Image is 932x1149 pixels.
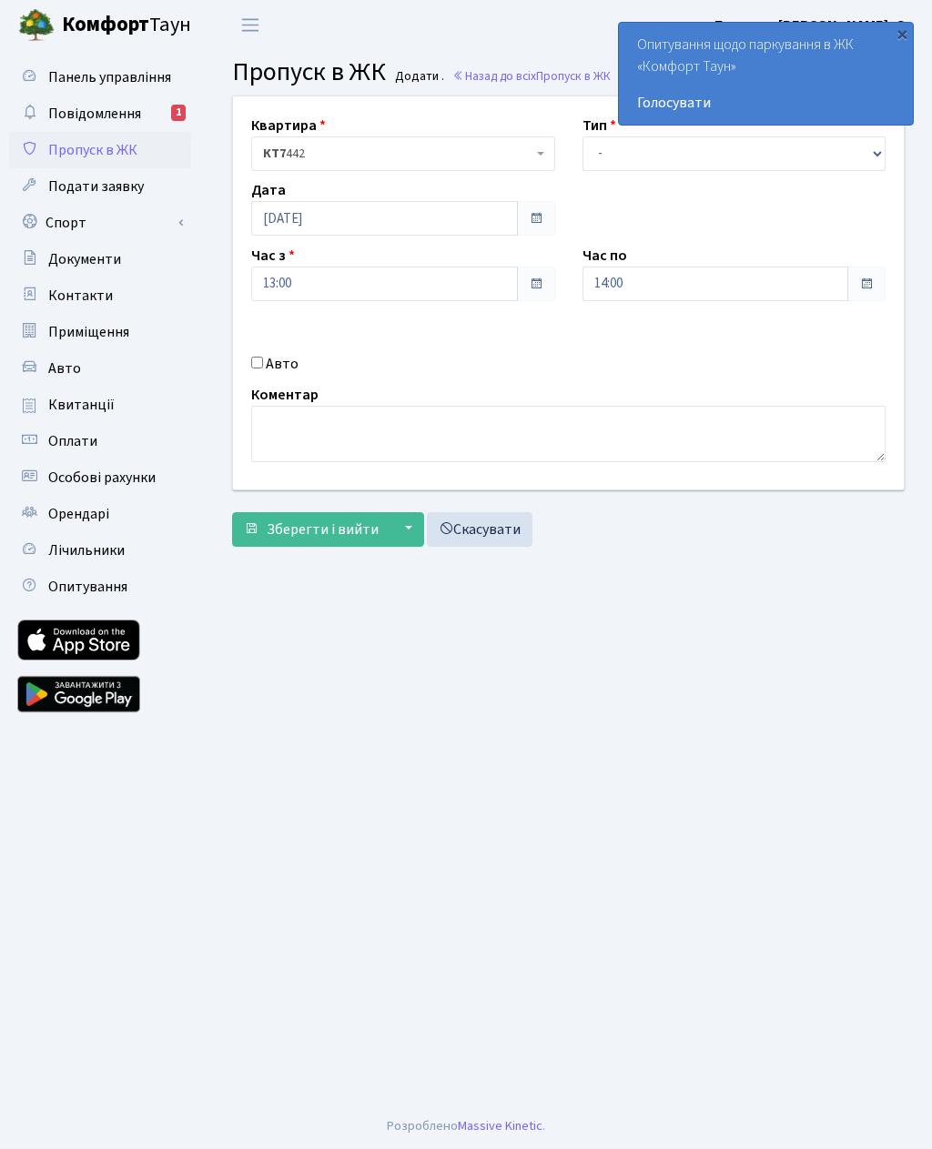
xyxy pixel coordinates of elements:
a: Контакти [9,277,191,314]
span: Опитування [48,577,127,597]
a: Пропуск в ЖК [9,132,191,168]
a: Назад до всіхПропуск в ЖК [452,67,611,85]
a: Документи [9,241,191,277]
a: Орендарі [9,496,191,532]
span: Орендарі [48,504,109,524]
b: Комфорт [62,10,149,39]
span: Панель управління [48,67,171,87]
span: Лічильники [48,540,125,560]
a: Приміщення [9,314,191,350]
a: Подати заявку [9,168,191,205]
button: Переключити навігацію [228,10,273,40]
span: <b>КТ7</b>&nbsp;&nbsp;&nbsp;442 [263,145,532,163]
span: Зберегти і вийти [267,519,379,539]
label: Тип [582,115,616,136]
a: Опитування [9,569,191,605]
a: Блєдних [PERSON_NAME]. О. [714,15,910,36]
span: Приміщення [48,322,129,342]
span: Таун [62,10,191,41]
small: Додати . [391,69,444,85]
a: Лічильники [9,532,191,569]
a: Голосувати [637,92,895,114]
button: Зберегти і вийти [232,512,390,547]
span: Квитанції [48,395,115,415]
a: Повідомлення1 [9,96,191,132]
span: Пропуск в ЖК [48,140,137,160]
div: Опитування щодо паркування в ЖК «Комфорт Таун» [619,23,913,125]
a: Панель управління [9,59,191,96]
a: Особові рахунки [9,459,191,496]
label: Коментар [251,384,319,406]
span: Контакти [48,286,113,306]
span: Особові рахунки [48,468,156,488]
a: Скасувати [427,512,532,547]
span: Повідомлення [48,104,141,124]
div: Розроблено . [387,1116,545,1136]
div: × [893,25,911,43]
label: Час з [251,245,295,267]
span: <b>КТ7</b>&nbsp;&nbsp;&nbsp;442 [251,136,555,171]
span: Подати заявку [48,176,144,197]
span: Пропуск в ЖК [536,67,611,85]
b: КТ7 [263,145,286,163]
a: Авто [9,350,191,387]
a: Квитанції [9,387,191,423]
span: Авто [48,358,81,378]
label: Авто [266,353,299,375]
label: Квартира [251,115,326,136]
label: Час по [582,245,627,267]
img: logo.png [18,7,55,44]
a: Оплати [9,423,191,459]
a: Спорт [9,205,191,241]
span: Пропуск в ЖК [232,54,386,90]
label: Дата [251,179,286,201]
span: Оплати [48,431,97,451]
div: 1 [171,105,186,121]
b: Блєдних [PERSON_NAME]. О. [714,15,910,35]
a: Massive Kinetic [458,1116,542,1135]
span: Документи [48,249,121,269]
